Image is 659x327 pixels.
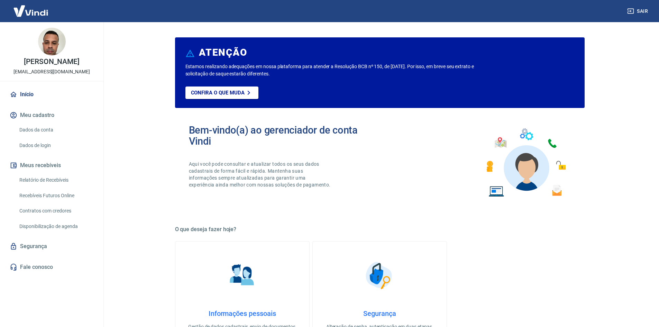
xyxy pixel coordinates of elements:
[19,11,34,17] div: v 4.0.25
[17,138,95,153] a: Dados de login
[199,49,247,56] h6: ATENÇÃO
[480,125,571,201] img: Imagem de um avatar masculino com diversos icones exemplificando as funcionalidades do gerenciado...
[186,309,298,318] h4: Informações pessoais
[11,11,17,17] img: logo_orange.svg
[75,40,81,46] img: tab_keywords_by_traffic_grey.svg
[83,41,109,45] div: Palavras-chave
[189,125,380,147] h2: Bem-vindo(a) ao gerenciador de conta Vindi
[13,68,90,75] p: [EMAIL_ADDRESS][DOMAIN_NAME]
[29,40,35,46] img: tab_domain_overview_orange.svg
[225,258,259,293] img: Informações pessoais
[626,5,651,18] button: Sair
[17,123,95,137] a: Dados da conta
[324,309,436,318] h4: Segurança
[175,226,585,233] h5: O que deseja fazer hoje?
[17,204,95,218] a: Contratos com credores
[24,58,79,65] p: [PERSON_NAME]
[8,239,95,254] a: Segurança
[8,260,95,275] a: Fale conosco
[38,28,66,55] img: 489fa4a4-7498-4920-becf-b479ac81eeb6.jpeg
[191,90,245,96] p: Confira o que muda
[17,189,95,203] a: Recebíveis Futuros Online
[17,219,95,234] a: Disponibilização de agenda
[17,173,95,187] a: Relatório de Recebíveis
[185,63,496,78] p: Estamos realizando adequações em nossa plataforma para atender a Resolução BCB nº 150, de [DATE]....
[8,0,53,21] img: Vindi
[37,41,53,45] div: Domínio
[8,87,95,102] a: Início
[185,87,258,99] a: Confira o que muda
[8,158,95,173] button: Meus recebíveis
[18,18,99,24] div: [PERSON_NAME]: [DOMAIN_NAME]
[8,108,95,123] button: Meu cadastro
[189,161,332,188] p: Aqui você pode consultar e atualizar todos os seus dados cadastrais de forma fácil e rápida. Mant...
[11,18,17,24] img: website_grey.svg
[362,258,397,293] img: Segurança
